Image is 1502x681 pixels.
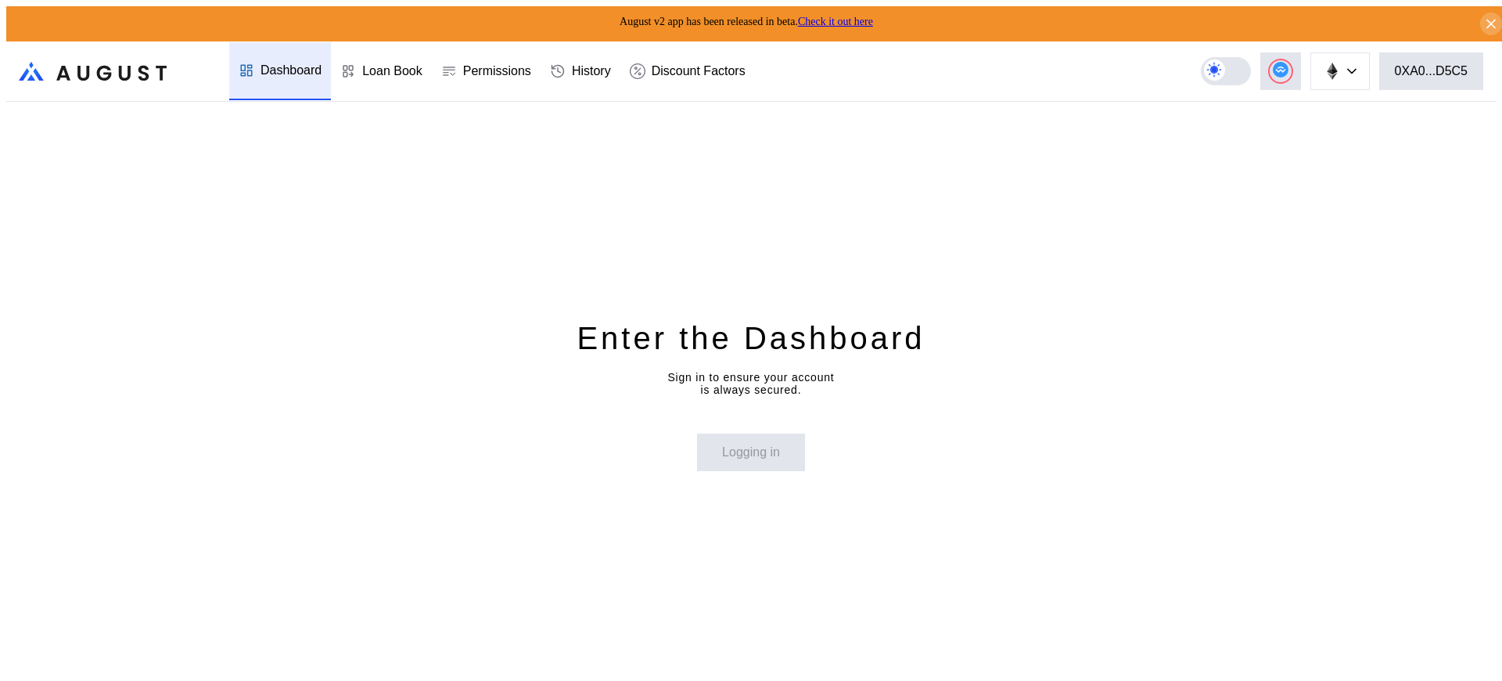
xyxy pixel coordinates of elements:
div: 0XA0...D5C5 [1395,64,1468,78]
img: chain logo [1324,63,1341,80]
a: History [541,42,620,100]
div: Permissions [463,64,531,78]
button: 0XA0...D5C5 [1379,52,1483,90]
a: Discount Factors [620,42,755,100]
div: Sign in to ensure your account is always secured. [667,371,834,396]
button: Logging in [697,434,805,471]
a: Loan Book [331,42,432,100]
span: August v2 app has been released in beta. [620,16,873,27]
a: Permissions [432,42,541,100]
button: chain logo [1310,52,1370,90]
div: Discount Factors [652,64,746,78]
div: Dashboard [261,63,322,77]
div: Enter the Dashboard [577,318,925,359]
a: Check it out here [798,16,873,27]
div: Loan Book [362,64,422,78]
a: Dashboard [229,42,331,100]
div: History [572,64,611,78]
